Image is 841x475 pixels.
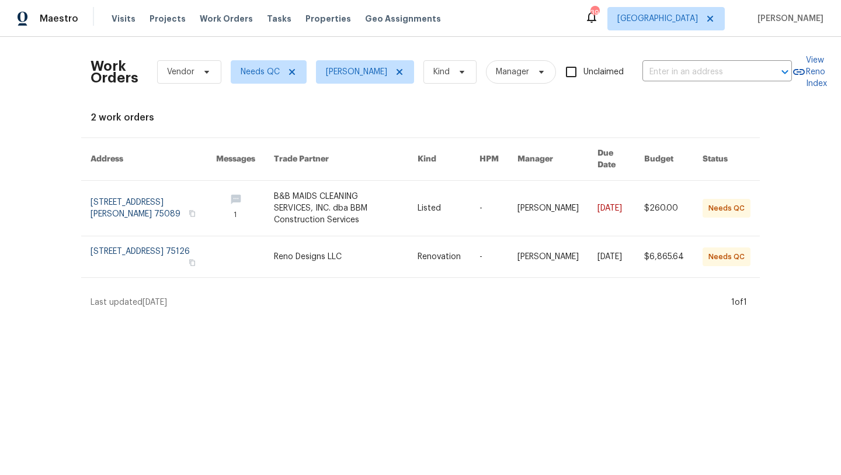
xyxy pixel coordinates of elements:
td: Listed [408,181,470,236]
span: [DATE] [143,298,167,307]
span: Manager [496,66,529,78]
th: Address [81,138,207,181]
th: Status [693,138,760,181]
th: Manager [508,138,588,181]
span: [PERSON_NAME] [326,66,387,78]
button: Open [777,64,793,80]
span: Geo Assignments [365,13,441,25]
div: 39 [590,7,599,19]
span: [PERSON_NAME] [753,13,823,25]
th: HPM [470,138,508,181]
td: [PERSON_NAME] [508,236,588,278]
span: [GEOGRAPHIC_DATA] [617,13,698,25]
button: Copy Address [187,208,197,219]
td: - [470,236,508,278]
th: Due Date [588,138,635,181]
th: Kind [408,138,470,181]
td: Reno Designs LLC [265,236,408,278]
h2: Work Orders [91,60,138,84]
span: Work Orders [200,13,253,25]
input: Enter in an address [642,63,759,81]
span: Properties [305,13,351,25]
th: Messages [207,138,265,181]
span: Visits [112,13,135,25]
span: Needs QC [241,66,280,78]
td: - [470,181,508,236]
td: B&B MAIDS CLEANING SERVICES, INC. dba BBM Construction Services [265,181,408,236]
span: Maestro [40,13,78,25]
td: [PERSON_NAME] [508,181,588,236]
span: Tasks [267,15,291,23]
td: Renovation [408,236,470,278]
span: Vendor [167,66,194,78]
a: View Reno Index [792,54,827,90]
div: 2 work orders [91,112,750,123]
button: Copy Address [187,257,197,268]
span: Projects [150,13,186,25]
span: Unclaimed [583,66,624,78]
span: Kind [433,66,450,78]
th: Budget [635,138,693,181]
div: Last updated [91,297,728,308]
div: 1 of 1 [731,297,747,308]
th: Trade Partner [265,138,408,181]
